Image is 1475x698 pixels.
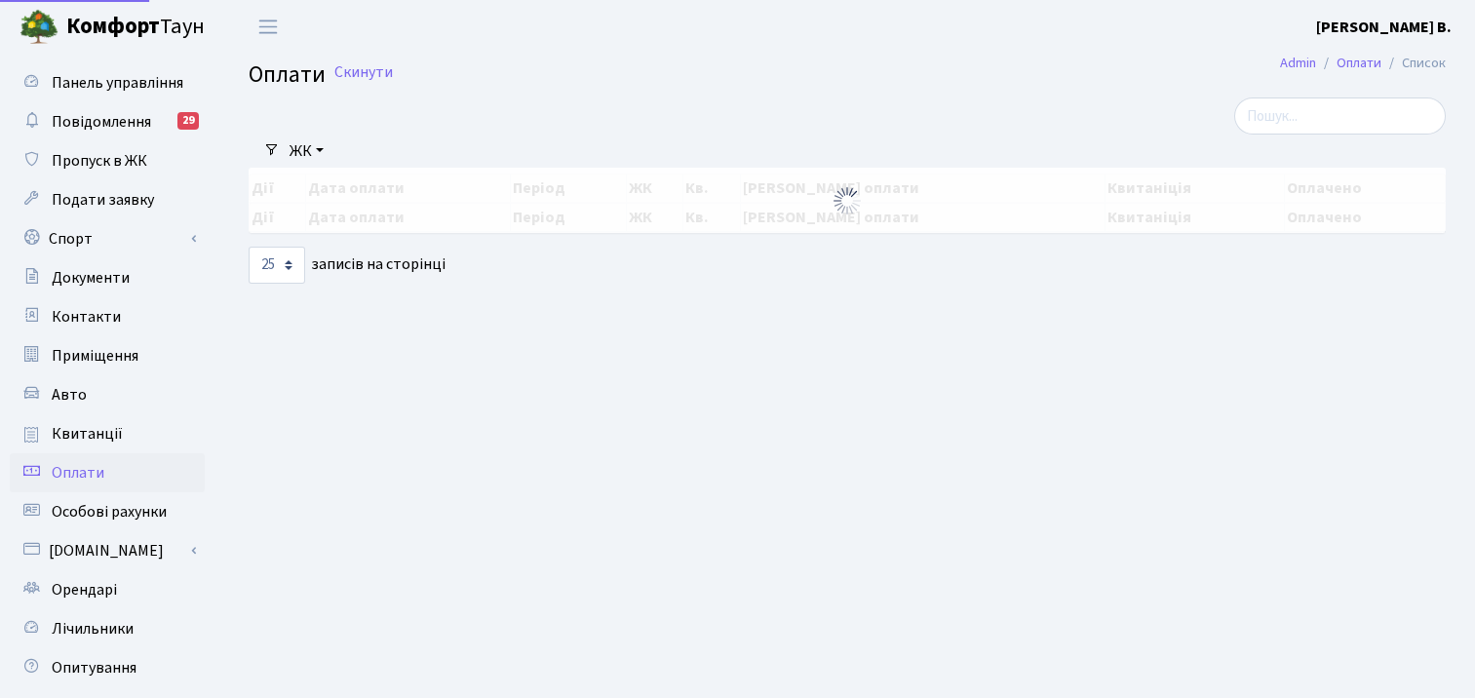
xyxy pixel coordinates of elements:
[10,453,205,492] a: Оплати
[52,579,117,601] span: Орендарі
[52,423,123,445] span: Квитанції
[249,247,446,284] label: записів на сторінці
[249,58,326,92] span: Оплати
[832,185,863,216] img: Обробка...
[66,11,160,42] b: Комфорт
[52,267,130,289] span: Документи
[10,492,205,531] a: Особові рахунки
[19,8,58,47] img: logo.png
[10,297,205,336] a: Контакти
[10,648,205,687] a: Опитування
[1234,97,1446,135] input: Пошук...
[10,609,205,648] a: Лічильники
[177,112,199,130] div: 29
[52,618,134,640] span: Лічильники
[1280,53,1316,73] a: Admin
[52,111,151,133] span: Повідомлення
[52,150,147,172] span: Пропуск в ЖК
[52,72,183,94] span: Панель управління
[10,414,205,453] a: Квитанції
[66,11,205,44] span: Таун
[52,384,87,406] span: Авто
[52,657,136,679] span: Опитування
[10,570,205,609] a: Орендарі
[1316,17,1452,38] b: [PERSON_NAME] В.
[52,189,154,211] span: Подати заявку
[1381,53,1446,74] li: Список
[10,336,205,375] a: Приміщення
[244,11,292,43] button: Переключити навігацію
[10,180,205,219] a: Подати заявку
[1251,43,1475,84] nav: breadcrumb
[10,258,205,297] a: Документи
[10,375,205,414] a: Авто
[10,102,205,141] a: Повідомлення29
[1316,16,1452,39] a: [PERSON_NAME] В.
[10,219,205,258] a: Спорт
[249,247,305,284] select: записів на сторінці
[52,501,167,523] span: Особові рахунки
[52,462,104,484] span: Оплати
[282,135,331,168] a: ЖК
[334,63,393,82] a: Скинути
[10,141,205,180] a: Пропуск в ЖК
[52,306,121,328] span: Контакти
[1337,53,1381,73] a: Оплати
[52,345,138,367] span: Приміщення
[10,531,205,570] a: [DOMAIN_NAME]
[10,63,205,102] a: Панель управління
